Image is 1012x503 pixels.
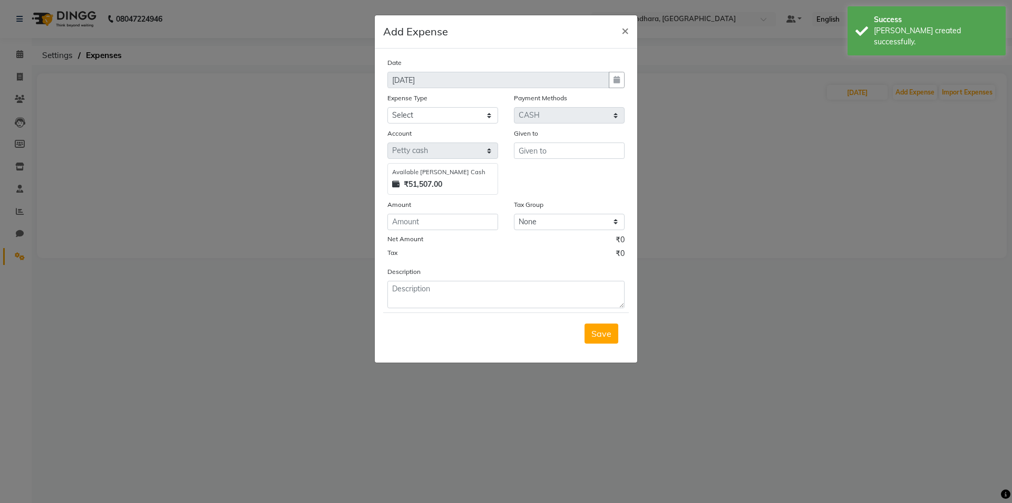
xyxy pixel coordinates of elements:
div: Available [PERSON_NAME] Cash [392,168,493,177]
label: Given to [514,129,538,138]
input: Given to [514,143,625,159]
label: Payment Methods [514,93,567,103]
label: Amount [387,200,411,210]
span: ₹0 [616,248,625,262]
span: ₹0 [616,234,625,248]
input: Amount [387,214,498,230]
div: Bill created successfully. [874,25,998,48]
label: Net Amount [387,234,423,244]
button: Close [613,15,637,45]
label: Tax Group [514,200,543,210]
label: Expense Type [387,93,427,103]
label: Account [387,129,412,138]
span: × [621,22,629,38]
label: Date [387,58,402,68]
div: Success [874,14,998,25]
label: Description [387,267,421,277]
button: Save [585,324,618,344]
h5: Add Expense [383,24,448,40]
label: Tax [387,248,397,258]
strong: ₹51,507.00 [404,179,442,190]
span: Save [591,328,611,339]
